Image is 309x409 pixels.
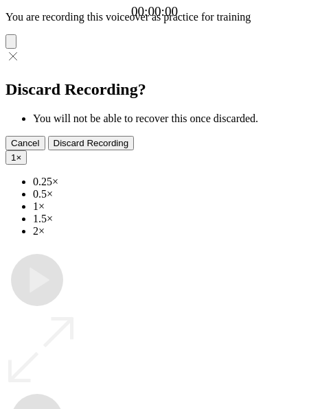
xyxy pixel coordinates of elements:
li: 1× [33,200,304,213]
li: 0.25× [33,176,304,188]
button: Discard Recording [48,136,135,150]
a: 00:00:00 [131,4,178,19]
li: You will not be able to recover this once discarded. [33,113,304,125]
li: 1.5× [33,213,304,225]
h2: Discard Recording? [5,80,304,99]
button: Cancel [5,136,45,150]
li: 2× [33,225,304,237]
span: 1 [11,152,16,163]
button: 1× [5,150,27,165]
li: 0.5× [33,188,304,200]
p: You are recording this voiceover as practice for training [5,11,304,23]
